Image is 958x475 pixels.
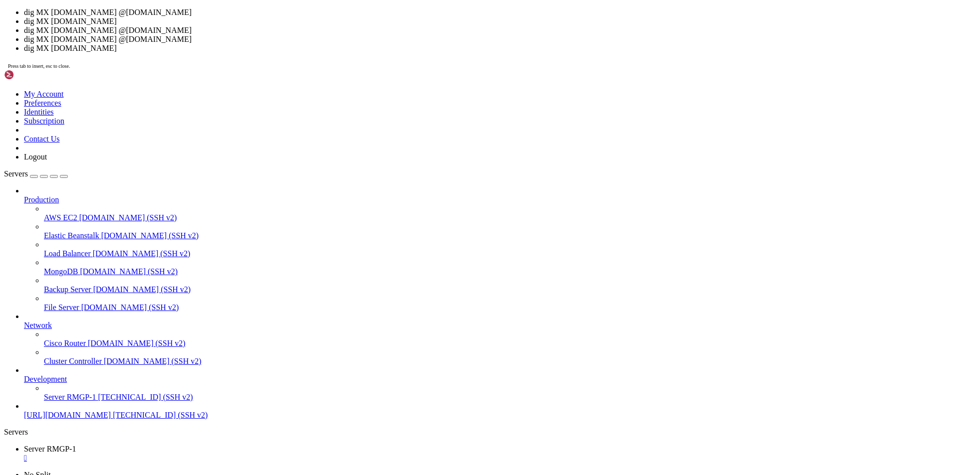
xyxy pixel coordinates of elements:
[44,393,954,402] a: Server RMGP-1 [TECHNICAL_ID] (SSH v2)
[4,343,828,351] x-row: mnt-by: RIPE-NCC-HM-MNT
[4,224,828,233] x-row: address: D-91710
[24,445,954,463] a: Server RMGP-1
[44,267,78,276] span: MongoDB
[4,250,828,258] x-row: phone: [PHONE_NUMBER]
[8,63,70,69] span: Press tab to insert, esc to close.
[4,182,828,190] x-row: organisation: ORG-HOA1-RIPE
[4,169,28,178] span: Servers
[44,213,954,222] a: AWS EC2 [DOMAIN_NAME] (SSH v2)
[4,4,828,12] x-row: tech-c: SK2374-RIPE
[4,360,828,368] x-row: created: [DATE]T11:07:58Z
[44,339,954,348] a: Cisco Router [DOMAIN_NAME] (SSH v2)
[44,303,79,312] span: File Server
[93,249,191,258] span: [DOMAIN_NAME] (SSH v2)
[4,70,61,80] img: Shellngn
[4,216,828,224] x-row: address: [STREET_ADDRESS]
[24,108,54,116] a: Identities
[24,90,64,98] a: My Account
[4,241,828,250] x-row: address: [GEOGRAPHIC_DATA]
[44,357,954,366] a: Cluster Controller [DOMAIN_NAME] (SSH v2)
[4,334,828,343] x-row: mnt-ref: HOS-GUN
[4,148,828,157] x-row: created: [DATE]T08:30:46Z
[101,231,199,240] span: [DOMAIN_NAME] (SSH v2)
[44,330,954,348] li: Cisco Router [DOMAIN_NAME] (SSH v2)
[93,285,191,294] span: [DOMAIN_NAME] (SSH v2)
[24,195,59,204] span: Production
[24,186,954,312] li: Production
[44,267,954,276] a: MongoDB [DOMAIN_NAME] (SSH v2)
[81,303,179,312] span: [DOMAIN_NAME] (SSH v2)
[4,326,828,334] x-row: mnt-ref: RIPE-NCC-HM-MNT
[24,411,111,419] span: [URL][DOMAIN_NAME]
[4,199,828,207] x-row: country: DE
[4,169,68,178] a: Servers
[4,377,828,385] x-row: source: RIPE # Filtered
[98,393,193,401] span: [TECHNICAL_ID] (SSH v2)
[4,351,828,360] x-row: mnt-by: HOS-GUN
[24,153,47,161] a: Logout
[24,35,954,44] li: dig MX [DOMAIN_NAME] @[DOMAIN_NAME]
[44,222,954,240] li: Elastic Beanstalk [DOMAIN_NAME] (SSH v2)
[44,204,954,222] li: AWS EC2 [DOMAIN_NAME] (SSH v2)
[44,384,954,402] li: Server RMGP-1 [TECHNICAL_ID] (SSH v2)
[44,258,954,276] li: MongoDB [DOMAIN_NAME] (SSH v2)
[24,454,954,463] a: 
[4,29,828,38] x-row: tech-c: DD15478-RIPE
[104,357,202,365] span: [DOMAIN_NAME] (SSH v2)
[44,357,102,365] span: Cluster Controller
[44,294,954,312] li: File Server [DOMAIN_NAME] (SSH v2)
[4,46,828,55] x-row: mnt-by: HOS-GUN
[24,17,954,26] li: dig MX [DOMAIN_NAME]
[24,321,52,329] span: Network
[4,55,828,63] x-row: created: [DATE]T09:40:20Z
[24,375,954,384] a: Development
[4,428,954,437] div: Servers
[105,419,109,428] div: (24, 49)
[4,258,828,267] x-row: fax-no: [PHONE_NUMBER]
[4,131,828,140] x-row: origin: AS24940
[4,317,828,326] x-row: abuse-c: HOAC1-RIPE
[24,8,954,17] li: dig MX [DOMAIN_NAME] @[DOMAIN_NAME]
[4,301,828,309] x-row: admin-c: SK2374-RIPE
[24,44,954,53] li: dig MX [DOMAIN_NAME]
[4,72,828,80] x-row: source: RIPE # Filtered
[44,285,91,294] span: Backup Server
[24,321,954,330] a: Network
[4,21,828,29] x-row: tech-c: SK8441-RIPE
[4,140,828,148] x-row: mnt-by: HOS-GUN
[24,312,954,366] li: Network
[44,249,91,258] span: Load Balancer
[4,38,828,46] x-row: nic-hdl: HOAC1-RIPE
[4,292,828,301] x-row: admin-c: MH375-RIPE
[44,231,954,240] a: Elastic Beanstalk [DOMAIN_NAME] (SSH v2)
[4,157,828,165] x-row: last-modified: [DATE]T08:30:46Z
[4,63,828,72] x-row: last-modified: [DATE]T18:33:55Z
[4,368,828,377] x-row: last-modified: [DATE]T18:32:44Z
[4,284,828,292] x-row: admin-c: HOAC1-RIPE
[4,419,828,428] x-row: root@vps130383:~# dig MX
[24,195,954,204] a: Production
[4,106,828,114] x-row: route: [URL]
[24,402,954,420] li: [URL][DOMAIN_NAME] [TECHNICAL_ID] (SSH v2)
[79,213,177,222] span: [DOMAIN_NAME] (SSH v2)
[44,303,954,312] a: File Server [DOMAIN_NAME] (SSH v2)
[44,249,954,258] a: Load Balancer [DOMAIN_NAME] (SSH v2)
[44,231,99,240] span: Elastic Beanstalk
[4,207,828,216] x-row: org-type: LIR
[88,339,186,347] span: [DOMAIN_NAME] (SSH v2)
[24,375,67,383] span: Development
[24,99,61,107] a: Preferences
[4,165,828,173] x-row: source: RIPE
[24,411,954,420] a: [URL][DOMAIN_NAME] [TECHNICAL_ID] (SSH v2)
[4,123,828,131] x-row: descr: HETZNER-DC
[4,190,828,199] x-row: org-name: Hetzner Online GmbH
[44,348,954,366] li: Cluster Controller [DOMAIN_NAME] (SSH v2)
[4,275,828,284] x-row: admin-c: GM834-RIPE
[24,26,954,35] li: dig MX [DOMAIN_NAME] @[DOMAIN_NAME]
[24,117,64,125] a: Subscription
[24,135,60,143] a: Contact Us
[44,393,96,401] span: Server RMGP-1
[4,233,828,241] x-row: address: [GEOGRAPHIC_DATA]
[24,445,76,453] span: Server RMGP-1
